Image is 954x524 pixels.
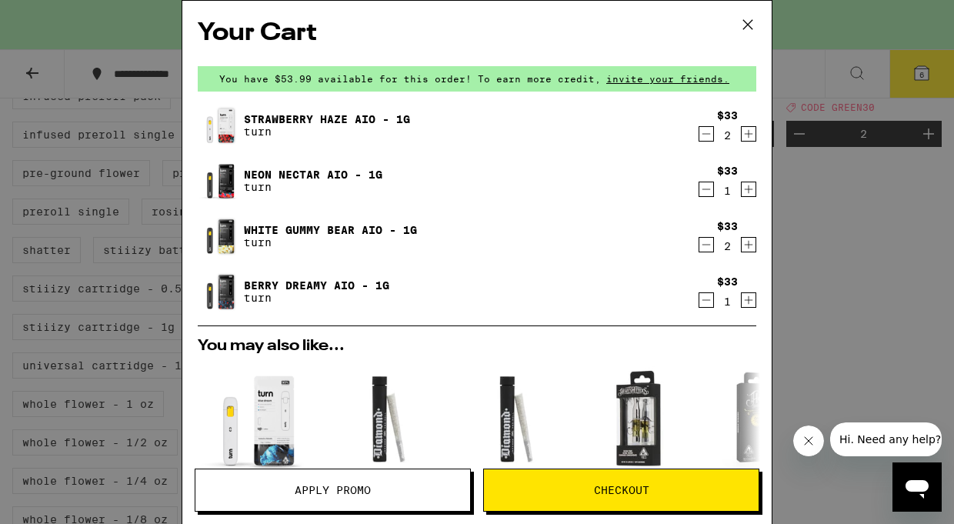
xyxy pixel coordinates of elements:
img: turn - Blue Dream AIO - 1g [198,362,313,477]
div: $33 [717,220,738,232]
div: 1 [717,295,738,308]
img: Heavy Hitters - Lemon Tree Diamond Infused - 1g [453,362,569,477]
span: Apply Promo [295,485,371,496]
div: 2 [717,240,738,252]
button: Checkout [483,469,759,512]
img: Heavy Hitters - Acapulco Gold Ultra - 1g [709,362,824,477]
a: Berry Dreamy AIO - 1g [244,279,389,292]
p: turn [244,236,417,249]
img: Neon Nectar AIO - 1g [198,159,241,202]
iframe: Message from company [830,422,942,456]
p: turn [244,292,389,304]
div: $33 [717,109,738,122]
p: turn [244,125,410,138]
span: You have $53.99 available for this order! To earn more credit, [219,74,601,84]
iframe: Close message [793,426,824,456]
img: Berry Dreamy AIO - 1g [198,270,241,313]
a: Neon Nectar AIO - 1g [244,169,382,181]
div: You have $53.99 available for this order! To earn more credit,invite your friends. [198,66,756,92]
p: turn [244,181,382,193]
img: Strawberry Haze AIO - 1g [198,104,241,147]
div: 2 [717,129,738,142]
div: $33 [717,165,738,177]
button: Decrement [699,237,714,252]
div: $33 [717,275,738,288]
span: invite your friends. [601,74,735,84]
button: Increment [741,182,756,197]
button: Apply Promo [195,469,471,512]
img: White Gummy Bear AIO - 1g [198,215,241,258]
div: 1 [717,185,738,197]
button: Increment [741,126,756,142]
span: Checkout [594,485,649,496]
img: Heavy Hitters - Blue Dream Ultra - 1g [581,362,696,477]
button: Decrement [699,182,714,197]
iframe: Button to launch messaging window [892,462,942,512]
a: White Gummy Bear AIO - 1g [244,224,417,236]
h2: You may also like... [198,339,756,354]
button: Decrement [699,292,714,308]
h2: Your Cart [198,16,756,51]
button: Increment [741,237,756,252]
button: Increment [741,292,756,308]
img: Heavy Hitters - Zoap Infused - 1g [325,362,441,477]
button: Decrement [699,126,714,142]
a: Strawberry Haze AIO - 1g [244,113,410,125]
